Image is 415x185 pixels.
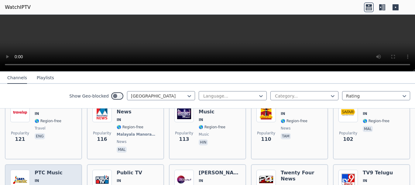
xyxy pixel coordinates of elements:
img: Steelbird Music [174,103,194,122]
img: Travelxp [10,103,30,122]
p: tam [281,133,291,139]
label: Show Geo-blocked [69,93,109,99]
span: music [199,132,209,137]
span: 🌎 Region-free [281,119,307,123]
h6: Steelbird Music [199,103,241,115]
p: eng [35,133,45,139]
span: IN [363,178,367,183]
span: news [281,126,290,131]
span: IN [117,178,121,183]
span: 🌎 Region-free [117,125,143,130]
span: Popularity [257,131,275,136]
h6: PTC Music [35,170,63,176]
button: Channels [7,72,27,84]
p: mal [363,126,373,132]
span: 102 [343,136,353,143]
span: IN [363,111,367,116]
span: IN [281,111,285,116]
span: 🌎 Region-free [35,119,61,123]
button: Playlists [37,72,54,84]
h6: [PERSON_NAME] [199,170,241,176]
span: 🌎 Region-free [199,125,225,130]
span: Popularity [339,131,357,136]
span: Popularity [11,131,29,136]
span: Malayala Manorama Television [117,132,157,137]
span: news [117,139,126,144]
span: Popularity [93,131,111,136]
h6: Twenty Four News [281,170,323,182]
img: Manorama News [92,103,112,122]
span: IN [117,117,121,122]
h6: TV9 Telugu [363,170,393,176]
span: IN [199,178,203,183]
span: 116 [97,136,107,143]
span: Popularity [175,131,193,136]
span: IN [35,111,39,116]
img: Safari TV [338,103,358,122]
span: 110 [261,136,271,143]
span: 🌎 Region-free [363,119,389,123]
span: IN [199,117,203,122]
span: travel [35,126,46,131]
span: IN [35,178,39,183]
a: WatchIPTV [5,4,31,11]
h6: Manorama News [117,103,159,115]
span: 113 [179,136,189,143]
p: mal [117,147,127,153]
p: hin [199,139,208,145]
span: 121 [15,136,25,143]
img: Thanthi TV [256,103,276,122]
h6: Public TV [117,170,143,176]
